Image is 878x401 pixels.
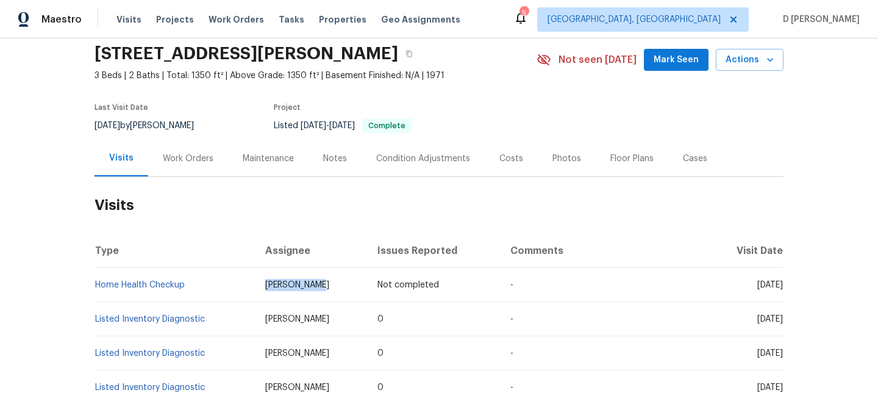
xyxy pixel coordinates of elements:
[243,153,294,165] div: Maintenance
[116,13,141,26] span: Visits
[757,315,783,323] span: [DATE]
[265,315,329,323] span: [PERSON_NAME]
[757,383,783,392] span: [DATE]
[381,13,460,26] span: Geo Assignments
[377,383,384,392] span: 0
[398,43,420,65] button: Copy Address
[109,152,134,164] div: Visits
[377,315,384,323] span: 0
[95,349,205,358] a: Listed Inventory Diagnostic
[323,153,347,165] div: Notes
[95,121,120,130] span: [DATE]
[301,121,355,130] span: -
[519,7,528,20] div: 5
[95,177,783,234] h2: Visits
[757,281,783,289] span: [DATE]
[778,13,860,26] span: D [PERSON_NAME]
[377,349,384,358] span: 0
[376,153,470,165] div: Condition Adjustments
[510,383,513,392] span: -
[265,281,329,289] span: [PERSON_NAME]
[274,104,301,111] span: Project
[552,153,581,165] div: Photos
[757,349,783,358] span: [DATE]
[654,52,699,68] span: Mark Seen
[41,13,82,26] span: Maestro
[265,383,329,392] span: [PERSON_NAME]
[510,281,513,289] span: -
[363,122,410,129] span: Complete
[95,383,205,392] a: Listed Inventory Diagnostic
[501,234,707,268] th: Comments
[95,104,148,111] span: Last Visit Date
[301,121,326,130] span: [DATE]
[209,13,264,26] span: Work Orders
[644,49,708,71] button: Mark Seen
[274,121,412,130] span: Listed
[95,234,255,268] th: Type
[499,153,523,165] div: Costs
[559,54,637,66] span: Not seen [DATE]
[279,15,304,24] span: Tasks
[255,234,368,268] th: Assignee
[377,281,439,289] span: Not completed
[95,315,205,323] a: Listed Inventory Diagnostic
[726,52,774,68] span: Actions
[95,48,398,60] h2: [STREET_ADDRESS][PERSON_NAME]
[510,349,513,358] span: -
[95,281,185,289] a: Home Health Checkup
[163,153,213,165] div: Work Orders
[329,121,355,130] span: [DATE]
[95,118,209,133] div: by [PERSON_NAME]
[548,13,721,26] span: [GEOGRAPHIC_DATA], [GEOGRAPHIC_DATA]
[319,13,366,26] span: Properties
[683,153,707,165] div: Cases
[265,349,329,358] span: [PERSON_NAME]
[368,234,501,268] th: Issues Reported
[716,49,783,71] button: Actions
[510,315,513,323] span: -
[610,153,654,165] div: Floor Plans
[707,234,783,268] th: Visit Date
[156,13,194,26] span: Projects
[95,70,537,82] span: 3 Beds | 2 Baths | Total: 1350 ft² | Above Grade: 1350 ft² | Basement Finished: N/A | 1971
